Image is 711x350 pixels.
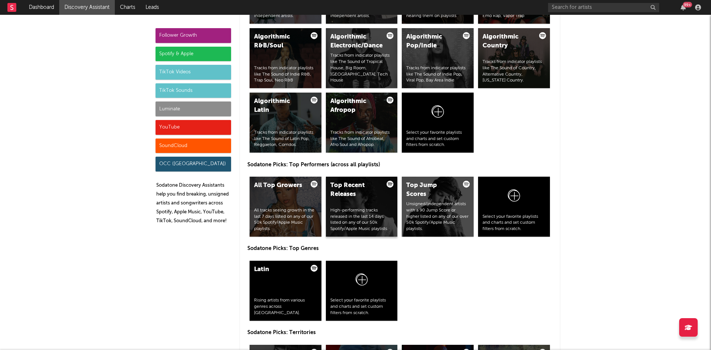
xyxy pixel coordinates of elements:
[402,177,474,237] a: Top Jump ScoresUnsigned/independent artists with a 90 Jump Score or higher listed on any of our o...
[250,177,321,237] a: All Top GrowersAll tracks seeing growth in the last 7 days listed on any of our 50k Spotify/Apple...
[406,130,469,148] div: Select your favorite playlists and charts and set custom filters from scratch.
[254,33,304,50] div: Algorithmic R&B/Soul
[402,28,474,88] a: Algorithmic Pop/IndieTracks from indicator playlists like The Sound of Indie Pop, Viral Pop, Bay ...
[247,328,553,337] p: Sodatone Picks: Territories
[330,130,393,148] div: Tracks from indicator playlists like The Sound of Afrobeat, Afro Soul and Afropop.
[330,53,393,84] div: Tracks from indicator playlists like The Sound of Tropical House, Big Room, [GEOGRAPHIC_DATA], Te...
[326,28,398,88] a: Algorithmic Electronic/DanceTracks from indicator playlists like The Sound of Tropical House, Big...
[326,177,398,237] a: Top Recent ReleasesHigh-performing tracks released in the last 14 days listed on any of our 50k S...
[250,261,321,321] a: LatinRising artists from various genres across [GEOGRAPHIC_DATA].
[254,207,317,232] div: All tracks seeing growth in the last 7 days listed on any of our 50k Spotify/Apple Music playlists.
[402,93,474,153] a: Select your favorite playlists and charts and set custom filters from scratch.
[483,214,545,232] div: Select your favorite playlists and charts and set custom filters from scratch.
[406,201,469,232] div: Unsigned/independent artists with a 90 Jump Score or higher listed on any of our over 50k Spotify...
[330,207,393,232] div: High-performing tracks released in the last 14 days listed on any of our 50k Spotify/Apple Music ...
[254,130,317,148] div: Tracks from indicator playlists like The Sound of Latin Pop, Reggaeton, Corridos.
[406,181,457,199] div: Top Jump Scores
[478,28,550,88] a: Algorithmic CountryTracks from indicator playlists like The Sound of Country, Alternative Country...
[254,297,317,316] div: Rising artists from various genres across [GEOGRAPHIC_DATA].
[483,59,545,84] div: Tracks from indicator playlists like The Sound of Country, Alternative Country, [US_STATE] Country.
[156,47,231,61] div: Spotify & Apple
[250,93,321,153] a: Algorithmic LatinTracks from indicator playlists like The Sound of Latin Pop, Reggaeton, Corridos.
[483,33,533,50] div: Algorithmic Country
[156,101,231,116] div: Luminate
[478,177,550,237] a: Select your favorite playlists and charts and set custom filters from scratch.
[683,2,692,7] div: 99 +
[156,157,231,171] div: OCC ([GEOGRAPHIC_DATA])
[156,28,231,43] div: Follower Growth
[254,65,317,84] div: Tracks from indicator playlists like The Sound of Indie R&B, Trap Soul, Neo R&B
[681,4,686,10] button: 99+
[156,181,231,226] p: Sodatone Discovery Assistants help you find breaking, unsigned artists and songwriters across Spo...
[254,97,304,115] div: Algorithmic Latin
[250,28,321,88] a: Algorithmic R&B/SoulTracks from indicator playlists like The Sound of Indie R&B, Trap Soul, Neo R&B
[406,65,469,84] div: Tracks from indicator playlists like The Sound of Indie Pop, Viral Pop, Bay Area Indie
[254,181,304,190] div: All Top Growers
[326,93,398,153] a: Algorithmic AfropopTracks from indicator playlists like The Sound of Afrobeat, Afro Soul and Afro...
[156,120,231,135] div: YouTube
[156,139,231,153] div: SoundCloud
[247,244,553,253] p: Sodatone Picks: Top Genres
[156,65,231,80] div: TikTok Videos
[330,33,381,50] div: Algorithmic Electronic/Dance
[247,160,553,169] p: Sodatone Picks: Top Performers (across all playlists)
[330,181,381,199] div: Top Recent Releases
[156,83,231,98] div: TikTok Sounds
[330,297,393,316] div: Select your favorite playlists and charts and set custom filters from scratch.
[254,265,304,274] div: Latin
[406,33,457,50] div: Algorithmic Pop/Indie
[330,97,381,115] div: Algorithmic Afropop
[548,3,659,12] input: Search for artists
[326,261,398,321] a: Select your favorite playlists and charts and set custom filters from scratch.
